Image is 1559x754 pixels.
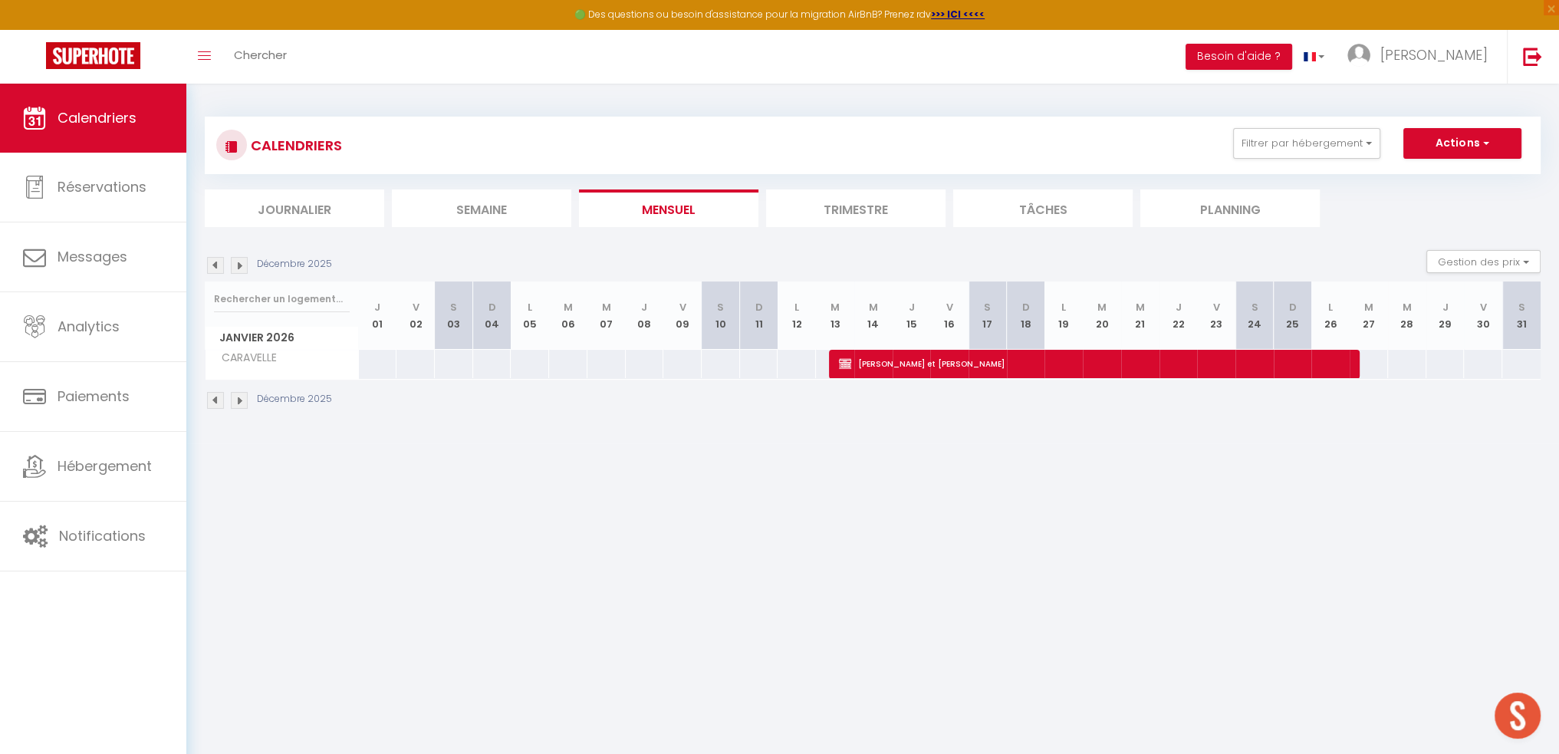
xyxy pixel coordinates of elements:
button: Actions [1403,128,1521,159]
span: Chercher [234,47,287,63]
abbr: S [450,300,457,314]
th: 14 [854,282,893,350]
abbr: V [1480,300,1487,314]
li: Trimestre [766,189,946,227]
th: 29 [1426,282,1465,350]
th: 28 [1388,282,1426,350]
th: 11 [740,282,778,350]
abbr: M [1097,300,1107,314]
a: ... [PERSON_NAME] [1336,30,1507,84]
abbr: M [869,300,878,314]
span: Hébergement [58,456,152,476]
abbr: L [1061,300,1066,314]
abbr: D [1289,300,1297,314]
th: 17 [969,282,1007,350]
span: Messages [58,247,127,266]
span: [PERSON_NAME] [1380,45,1488,64]
abbr: L [794,300,799,314]
abbr: D [1022,300,1030,314]
img: logout [1523,47,1542,66]
span: [PERSON_NAME] et [PERSON_NAME] [839,349,1350,378]
th: 08 [626,282,664,350]
th: 07 [587,282,626,350]
abbr: M [1403,300,1412,314]
abbr: M [1364,300,1373,314]
button: Filtrer par hébergement [1233,128,1380,159]
th: 23 [1197,282,1235,350]
button: Besoin d'aide ? [1186,44,1292,70]
abbr: S [1518,300,1525,314]
a: Chercher [222,30,298,84]
abbr: M [602,300,611,314]
abbr: V [946,300,953,314]
input: Rechercher un logement... [214,285,350,313]
th: 21 [1121,282,1159,350]
th: 03 [435,282,473,350]
li: Mensuel [579,189,758,227]
th: 01 [359,282,397,350]
abbr: J [641,300,647,314]
abbr: L [528,300,532,314]
span: Calendriers [58,108,136,127]
th: 25 [1274,282,1312,350]
p: Décembre 2025 [257,257,332,272]
th: 06 [549,282,587,350]
p: Décembre 2025 [257,392,332,407]
abbr: L [1328,300,1333,314]
span: Janvier 2026 [206,327,358,349]
abbr: D [755,300,763,314]
li: Semaine [392,189,571,227]
div: Ouvrir le chat [1495,693,1541,739]
th: 24 [1235,282,1274,350]
span: Paiements [58,387,130,406]
abbr: S [717,300,724,314]
th: 04 [473,282,511,350]
abbr: M [564,300,573,314]
th: 02 [396,282,435,350]
li: Planning [1140,189,1320,227]
abbr: J [1175,300,1181,314]
img: Super Booking [46,42,140,69]
span: CARAVELLE [208,350,281,367]
th: 18 [1007,282,1045,350]
abbr: D [488,300,496,314]
th: 27 [1350,282,1388,350]
abbr: J [374,300,380,314]
abbr: V [679,300,686,314]
th: 19 [1044,282,1083,350]
li: Journalier [205,189,384,227]
abbr: J [908,300,914,314]
abbr: M [1136,300,1145,314]
th: 16 [930,282,969,350]
th: 13 [816,282,854,350]
li: Tâches [953,189,1133,227]
th: 22 [1159,282,1198,350]
button: Gestion des prix [1426,250,1541,273]
th: 10 [702,282,740,350]
abbr: M [830,300,840,314]
abbr: S [1251,300,1258,314]
span: Notifications [59,526,146,545]
abbr: V [413,300,419,314]
th: 20 [1083,282,1121,350]
th: 05 [511,282,549,350]
h3: CALENDRIERS [247,128,342,163]
span: Réservations [58,177,146,196]
th: 30 [1464,282,1502,350]
th: 26 [1311,282,1350,350]
img: ... [1347,44,1370,67]
abbr: S [984,300,991,314]
th: 31 [1502,282,1541,350]
abbr: J [1442,300,1448,314]
th: 09 [663,282,702,350]
a: >>> ICI <<<< [931,8,985,21]
abbr: V [1213,300,1220,314]
span: Analytics [58,317,120,336]
th: 15 [893,282,931,350]
th: 12 [778,282,816,350]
